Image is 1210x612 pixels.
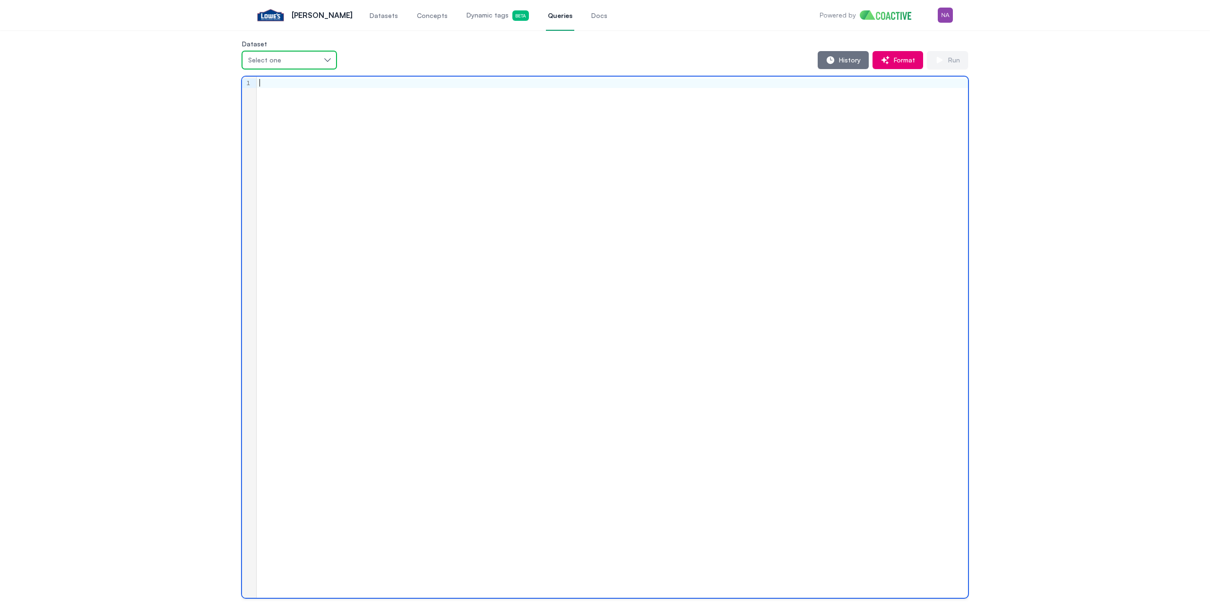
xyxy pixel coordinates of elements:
img: Menu for the logged in user [938,8,953,23]
p: Powered by [820,10,856,20]
span: Run [944,55,960,65]
button: Select one [242,51,337,69]
span: Select one [248,55,281,65]
span: Queries [548,11,572,20]
button: History [818,51,869,69]
span: Format [890,55,915,65]
button: Format [873,51,923,69]
div: 1 [242,79,251,88]
button: Run [927,51,968,69]
span: Datasets [370,11,398,20]
span: Concepts [417,11,448,20]
span: Beta [512,10,529,21]
img: Lowe's [257,8,284,23]
img: Home [860,10,919,20]
label: Dataset [242,40,267,48]
span: History [835,55,861,65]
span: Dynamic tags [467,10,529,21]
p: [PERSON_NAME] [292,9,353,21]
